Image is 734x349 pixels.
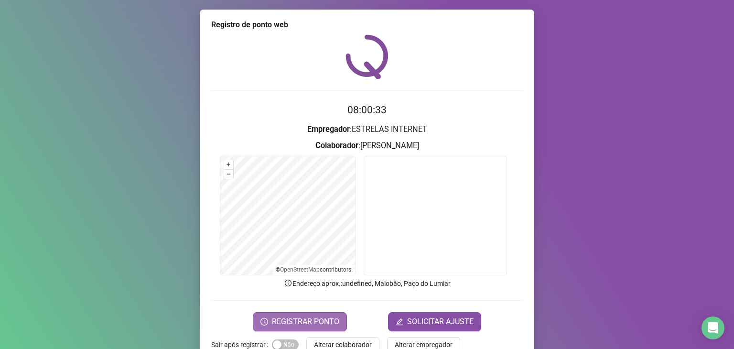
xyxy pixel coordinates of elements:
span: edit [396,318,403,326]
button: + [224,160,233,169]
h3: : [PERSON_NAME] [211,140,523,152]
a: OpenStreetMap [280,266,320,273]
button: – [224,170,233,179]
strong: Colaborador [315,141,358,150]
time: 08:00:33 [347,104,387,116]
span: REGISTRAR PONTO [272,316,339,327]
button: editSOLICITAR AJUSTE [388,312,481,331]
h3: : ESTRELAS INTERNET [211,123,523,136]
li: © contributors. [276,266,353,273]
button: REGISTRAR PONTO [253,312,347,331]
span: info-circle [284,279,292,287]
img: QRPoint [345,34,389,79]
span: clock-circle [260,318,268,326]
div: Registro de ponto web [211,19,523,31]
div: Open Intercom Messenger [702,316,724,339]
p: Endereço aprox. : undefined, Maiobão, Paço do Lumiar [211,278,523,289]
span: SOLICITAR AJUSTE [407,316,474,327]
strong: Empregador [307,125,350,134]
